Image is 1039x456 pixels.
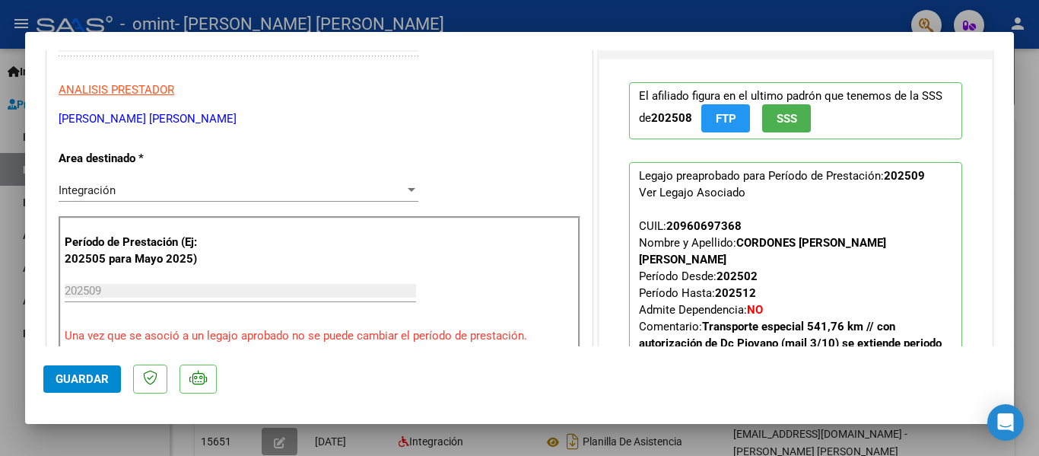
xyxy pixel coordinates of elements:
span: CUIL: Nombre y Apellido: Período Desde: Período Hasta: Admite Dependencia: [639,219,942,367]
span: Guardar [56,372,109,386]
span: Comentario: [639,320,942,367]
p: [PERSON_NAME] [PERSON_NAME] [59,110,580,128]
span: FTP [716,112,736,126]
span: Integración [59,183,116,197]
button: SSS [762,104,811,132]
p: Legajo preaprobado para Período de Prestación: [629,162,962,415]
p: El afiliado figura en el ultimo padrón que tenemos de la SSS de [629,82,962,139]
strong: 202502 [716,269,758,283]
p: Período de Prestación (Ej: 202505 para Mayo 2025) [65,234,218,268]
strong: Transporte especial 541,76 km // con autorización de Dc Piovano (mail 3/10) se extiende periodo h... [639,320,942,367]
p: Area destinado * [59,150,215,167]
p: Una vez que se asoció a un legajo aprobado no se puede cambiar el período de prestación. [65,327,574,345]
strong: 202512 [715,286,756,300]
button: Guardar [43,365,121,393]
strong: 202509 [884,169,925,183]
span: SSS [777,112,797,126]
span: ANALISIS PRESTADOR [59,83,174,97]
strong: 202508 [651,111,692,125]
div: PREAPROBACIÓN PARA INTEGRACION [599,59,992,450]
div: 20960697368 [666,218,742,234]
strong: CORDONES [PERSON_NAME] [PERSON_NAME] [639,236,886,266]
div: Open Intercom Messenger [987,404,1024,441]
strong: NO [747,303,763,317]
button: FTP [701,104,750,132]
div: Ver Legajo Asociado [639,184,745,201]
